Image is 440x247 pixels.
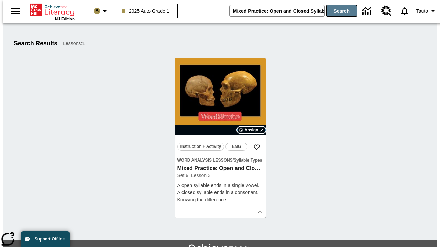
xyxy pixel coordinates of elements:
input: search field [230,5,324,16]
span: Support Offline [35,237,65,242]
span: Syllable Types [234,158,262,163]
span: … [226,197,231,202]
div: lesson details [175,58,266,218]
span: ENG [232,143,241,150]
div: Home [30,2,75,21]
button: Search [327,5,357,16]
a: Notifications [396,2,414,20]
button: Boost Class color is light brown. Change class color [91,5,112,17]
span: Lessons : 1 [63,40,85,47]
a: Resource Center, Will open in new tab [377,2,396,20]
span: Instruction + Activity [180,143,221,150]
span: Tauto [416,8,428,15]
span: Assign [244,127,258,133]
span: e [223,197,226,202]
span: 2025 Auto Grade 1 [122,8,169,15]
a: Data Center [358,2,377,21]
button: Support Offline [21,231,70,247]
button: Add to Favorites [251,141,263,153]
button: Profile/Settings [414,5,440,17]
button: Assign Choose Dates [237,127,265,133]
span: B [95,7,99,15]
button: Open side menu [5,1,26,21]
span: NJ Edition [55,17,75,21]
span: / [233,158,234,163]
button: ENG [225,143,247,151]
h1: Search Results [14,40,57,47]
h3: Mixed Practice: Open and Closed Syllables [177,165,263,172]
button: Show Details [255,207,265,217]
span: Topic: Word Analysis Lessons/Syllable Types [177,156,263,164]
button: Instruction + Activity [177,143,224,151]
a: Home [30,3,75,17]
span: Word Analysis Lessons [177,158,233,163]
div: A open syllable ends in a single vowel. A closed syllable ends in a consonant. Knowing the differenc [177,182,263,203]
